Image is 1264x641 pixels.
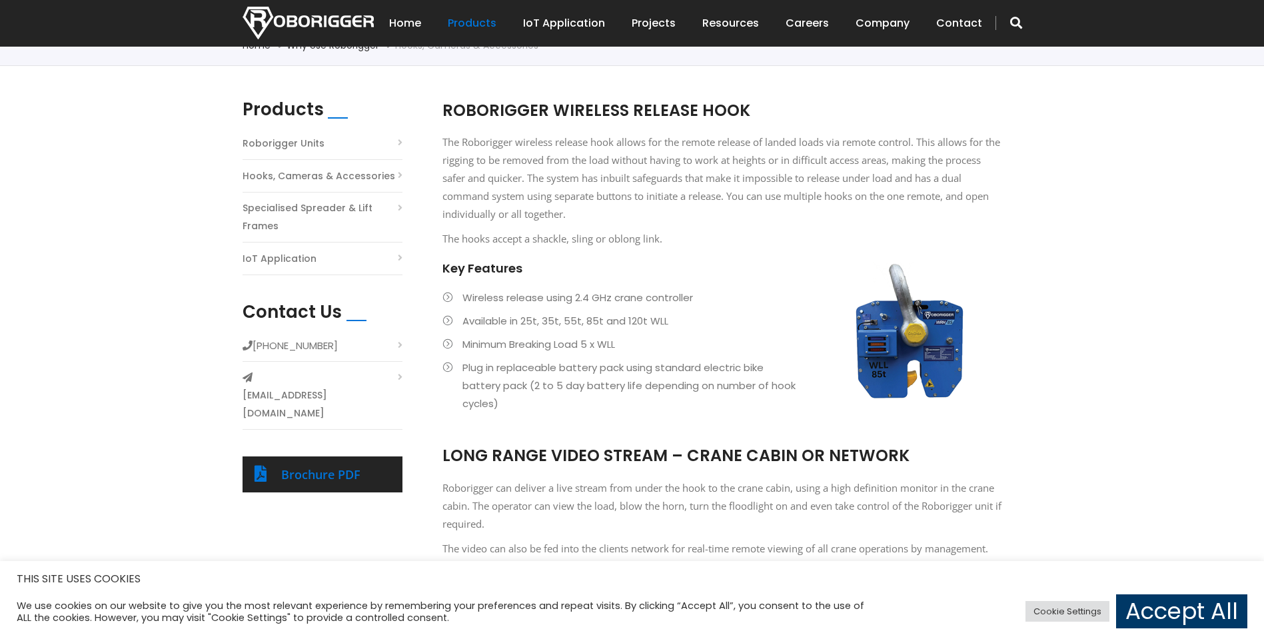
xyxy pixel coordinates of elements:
[523,3,605,44] a: IoT Application
[442,312,1002,330] li: Available in 25t, 35t, 55t, 85t and 120t WLL
[243,99,324,120] h2: Products
[1116,594,1247,628] a: Accept All
[442,99,750,121] span: ROBORIGGER WIRELESS RELEASE HOOK
[442,358,1002,412] li: Plug in replaceable battery pack using standard electric bike battery pack (2 to 5 day battery li...
[17,600,878,624] div: We use cookies on our website to give you the most relevant experience by remembering your prefer...
[786,3,829,44] a: Careers
[243,250,316,268] a: IoT Application
[442,230,1002,248] p: The hooks accept a shackle, sling or oblong link.
[936,3,982,44] a: Contact
[442,444,1002,467] h2: LONG RANGE VIDEO STREAM – CRANE CABIN OR NETWORK
[17,570,1247,588] h5: THIS SITE USES COOKIES
[448,3,496,44] a: Products
[462,337,615,351] span: Minimum Breaking Load 5 x WLL
[287,39,379,52] a: Why use Roborigger
[243,7,374,39] img: Nortech
[389,3,421,44] a: Home
[632,3,676,44] a: Projects
[442,540,1002,558] p: The video can also be fed into the clients network for real-time remote viewing of all crane oper...
[442,289,1002,307] li: Wireless release using 2.4 GHz crane controller
[243,167,395,185] a: Hooks, Cameras & Accessories
[1025,601,1109,622] a: Cookie Settings
[243,199,402,235] a: Specialised Spreader & Lift Frames
[702,3,759,44] a: Resources
[243,386,402,422] a: [EMAIL_ADDRESS][DOMAIN_NAME]
[442,260,1002,277] h4: Key Features
[281,466,360,482] a: Brochure PDF
[442,479,1002,533] p: Roborigger can deliver a live stream from under the hook to the crane cabin, using a high definit...
[442,133,1002,223] p: The Roborigger wireless release hook allows for the remote release of landed loads via remote con...
[243,39,271,52] a: Home
[856,3,910,44] a: Company
[243,135,324,153] a: Roborigger Units
[243,336,402,362] li: [PHONE_NUMBER]
[243,302,342,322] h2: Contact Us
